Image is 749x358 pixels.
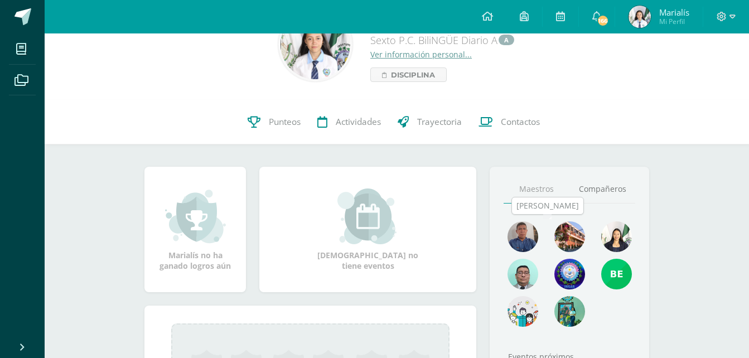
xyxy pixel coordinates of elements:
img: achievement_small.png [165,188,226,244]
img: 526f51c4c0afad05400460ab05873822.png [508,296,538,327]
div: Sexto P.C. BiliNGÜE Diario A [370,31,515,49]
img: 28e14161b1ff206a720fd39c0479034b.png [629,6,651,28]
img: dc2fb6421a228f6616e653f2693e2525.png [554,259,585,289]
a: Trayectoria [389,100,470,144]
span: 166 [597,14,609,27]
span: Trayectoria [417,117,462,128]
img: event_small.png [337,188,398,244]
span: Actividades [336,117,381,128]
div: [PERSON_NAME] [516,200,579,211]
span: Marialís [659,7,689,18]
a: Ver información personal... [370,49,472,60]
img: 3e108a040f21997f7e52dfe8a4f5438d.png [508,259,538,289]
a: Actividades [309,100,389,144]
a: Punteos [239,100,309,144]
a: Disciplina [370,67,447,82]
div: Marialís no ha ganado logros aún [156,188,235,271]
span: Contactos [501,117,540,128]
img: 7170ab1ff61d1d8efae10924f9f59f5b.png [281,9,350,79]
div: [DEMOGRAPHIC_DATA] no tiene eventos [312,188,424,271]
img: 15ead7f1e71f207b867fb468c38fe54e.png [508,221,538,252]
a: A [499,35,514,45]
span: Mi Perfil [659,17,689,26]
img: e29994105dc3c498302d04bab28faecd.png [554,221,585,252]
a: Contactos [470,100,548,144]
a: Maestros [504,175,569,204]
img: 068d160f17d47aae500bebc0d36e6d47.png [601,221,632,252]
img: f42db2dd1cd36b3b6e69d82baa85bd48.png [554,296,585,327]
span: Punteos [269,117,301,128]
img: c41d019b26e4da35ead46476b645875d.png [601,259,632,289]
a: Compañeros [569,175,635,204]
span: Disciplina [391,68,435,81]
